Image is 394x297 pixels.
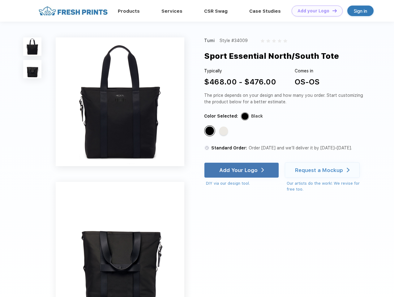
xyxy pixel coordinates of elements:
[206,180,279,187] div: DIY via our design tool.
[261,39,264,43] img: gray_star.svg
[204,76,276,88] div: $468.00 - $476.00
[295,167,343,173] div: Request a Mockup
[283,39,287,43] img: gray_star.svg
[204,145,210,151] img: standard order
[219,127,228,135] div: Off White Tan
[211,145,247,150] span: Standard Order:
[295,76,319,88] div: OS-OS
[261,168,264,172] img: white arrow
[295,68,319,74] div: Comes in
[347,6,374,16] a: Sign in
[204,92,366,105] div: The price depends on your design and how many you order. Start customizing the product below for ...
[23,37,41,56] img: func=resize&h=100
[204,113,238,119] div: Color Selected:
[287,180,366,192] div: Our artists do the work! We revise for free too.
[266,39,270,43] img: gray_star.svg
[118,8,140,14] a: Products
[204,68,276,74] div: Typically
[204,50,339,62] div: Sport Essential North/South Tote
[37,6,109,16] img: fo%20logo%202.webp
[220,37,248,44] div: Style #34009
[205,127,214,135] div: Black
[272,39,276,43] img: gray_star.svg
[332,9,337,12] img: DT
[219,167,258,173] div: Add Your Logo
[249,145,352,150] span: Order [DATE] and we’ll deliver it by [DATE]–[DATE].
[204,37,215,44] div: Tumi
[347,168,349,172] img: white arrow
[56,37,184,166] img: func=resize&h=640
[251,113,263,119] div: Black
[23,60,41,78] img: func=resize&h=100
[298,8,329,14] div: Add your Logo
[278,39,281,43] img: gray_star.svg
[354,7,367,15] div: Sign in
